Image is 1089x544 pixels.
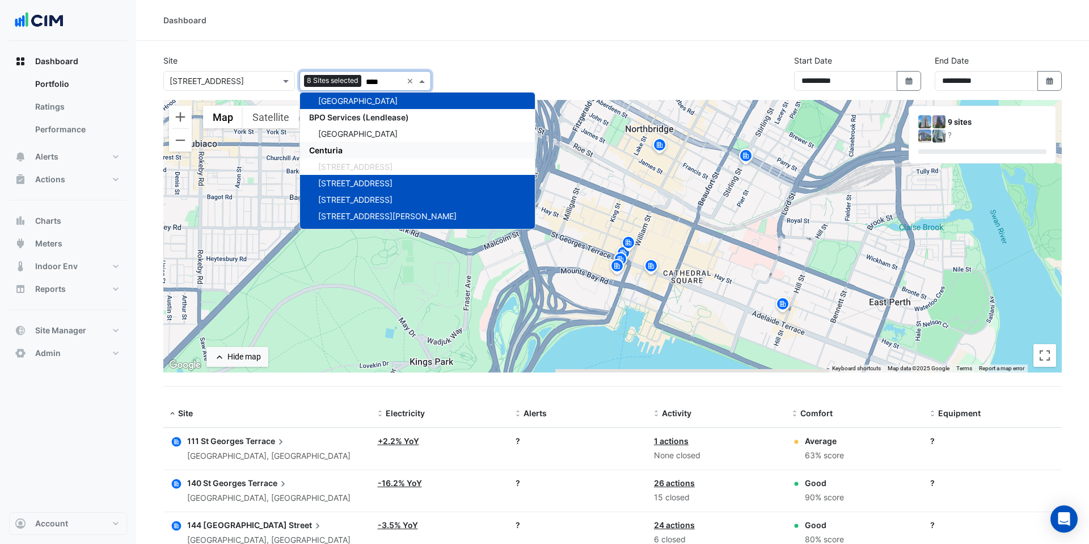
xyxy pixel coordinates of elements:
[407,75,416,87] span: Clear
[203,106,243,128] button: Show street map
[805,519,844,531] div: Good
[26,73,127,95] a: Portfolio
[35,174,65,185] span: Actions
[9,50,127,73] button: Dashboard
[930,477,1055,489] div: ?
[979,365,1024,371] a: Report a map error
[832,365,881,373] button: Keyboard shortcuts
[654,449,779,462] div: None closed
[516,435,640,447] div: ?
[9,168,127,191] button: Actions
[309,112,409,122] span: BPO Services (Lendlease)
[206,347,268,367] button: Hide map
[318,211,457,221] span: [STREET_ADDRESS][PERSON_NAME]
[9,512,127,535] button: Account
[1033,344,1056,367] button: Toggle fullscreen view
[304,75,361,86] span: 8 Sites selected
[904,76,914,86] fa-icon: Select Date
[187,478,246,488] span: 140 St Georges
[524,408,547,418] span: Alerts
[918,115,931,128] img: 111 St Georges Terrace
[300,93,535,229] div: Options List
[163,55,178,66] label: Site
[805,477,844,489] div: Good
[246,435,286,447] span: Terrace
[9,73,127,145] div: Dashboard
[15,325,26,336] app-icon: Site Manager
[35,238,62,249] span: Meters
[918,129,931,143] img: 144 Stirling Street
[9,232,127,255] button: Meters
[654,520,695,530] a: 24 actions
[15,283,26,295] app-icon: Reports
[378,478,422,488] a: -16.2% YoY
[187,520,287,530] span: 144 [GEOGRAPHIC_DATA]
[378,436,419,446] a: +2.2% YoY
[35,348,61,359] span: Admin
[15,174,26,185] app-icon: Actions
[516,477,640,489] div: ?
[805,435,844,447] div: Average
[318,195,392,204] span: [STREET_ADDRESS]
[662,408,691,418] span: Activity
[935,55,969,66] label: End Date
[169,129,192,152] button: Zoom out
[956,365,972,371] a: Terms (opens in new tab)
[805,491,844,504] div: 90% score
[187,450,351,463] div: [GEOGRAPHIC_DATA], [GEOGRAPHIC_DATA]
[642,258,660,278] img: site-pin.svg
[932,129,946,143] img: 15-17 William Street
[248,477,289,489] span: Terrace
[800,408,833,418] span: Comfort
[15,238,26,249] app-icon: Meters
[737,148,755,168] img: site-pin.svg
[163,14,206,26] div: Dashboard
[15,261,26,272] app-icon: Indoor Env
[309,145,343,155] span: Centuria
[169,106,192,128] button: Zoom in
[35,518,68,529] span: Account
[318,178,392,188] span: [STREET_ADDRESS]
[888,365,949,371] span: Map data ©2025 Google
[243,106,299,128] button: Show satellite imagery
[26,118,127,141] a: Performance
[654,491,779,504] div: 15 closed
[35,56,78,67] span: Dashboard
[794,55,832,66] label: Start Date
[35,325,86,336] span: Site Manager
[227,351,261,363] div: Hide map
[654,478,695,488] a: 26 actions
[26,95,127,118] a: Ratings
[14,9,65,32] img: Company Logo
[289,519,323,532] span: Street
[619,235,638,254] img: site-pin.svg
[805,449,844,462] div: 63% score
[948,129,1046,141] div: ?
[1050,505,1078,533] div: Open Intercom Messenger
[9,319,127,342] button: Site Manager
[35,283,66,295] span: Reports
[9,255,127,278] button: Indoor Env
[15,151,26,162] app-icon: Alerts
[930,435,1055,447] div: ?
[318,228,392,237] span: [STREET_ADDRESS]
[386,408,425,418] span: Electricity
[35,215,61,227] span: Charts
[187,492,351,505] div: [GEOGRAPHIC_DATA], [GEOGRAPHIC_DATA]
[614,245,632,265] img: site-pin.svg
[1045,76,1055,86] fa-icon: Select Date
[774,296,792,316] img: site-pin.svg
[15,348,26,359] app-icon: Admin
[178,408,193,418] span: Site
[187,436,244,446] span: 111 St Georges
[611,251,630,271] img: site-pin.svg
[9,342,127,365] button: Admin
[930,519,1055,531] div: ?
[651,137,669,157] img: site-pin.svg
[608,258,626,278] img: site-pin.svg
[35,261,78,272] span: Indoor Env
[938,408,981,418] span: Equipment
[318,162,392,171] span: [STREET_ADDRESS]
[15,215,26,227] app-icon: Charts
[378,520,418,530] a: -3.5% YoY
